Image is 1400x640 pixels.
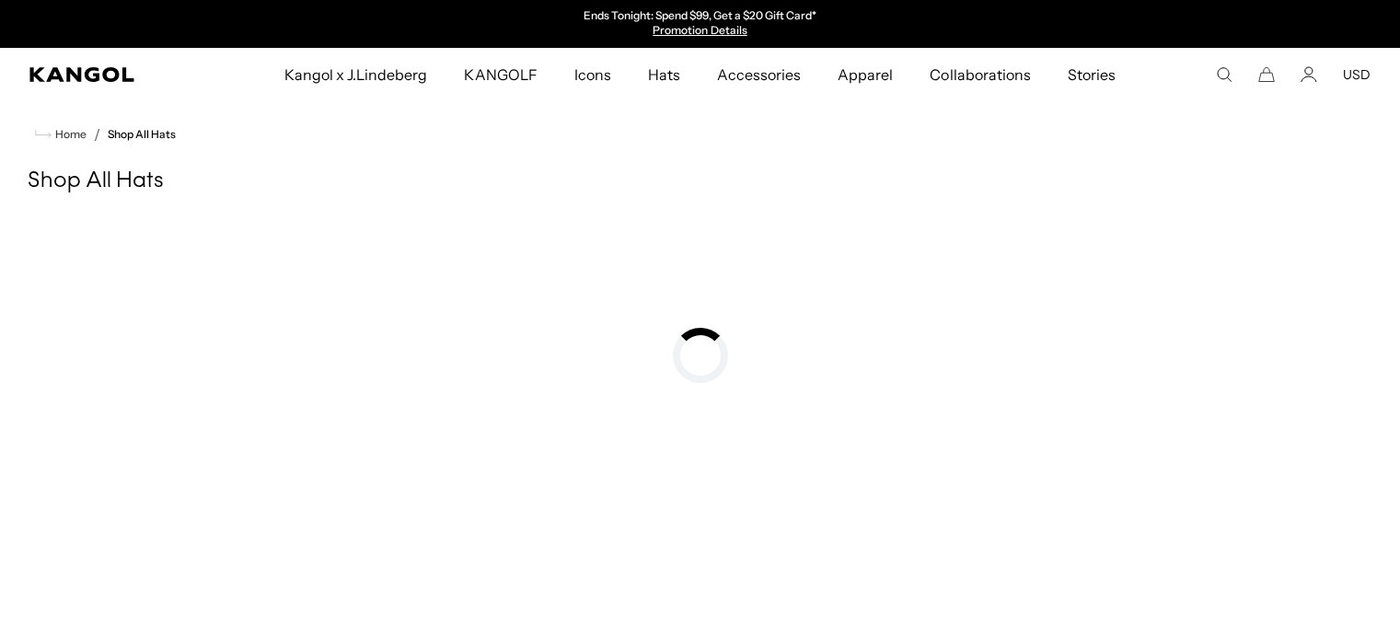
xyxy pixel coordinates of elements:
span: Hats [648,48,680,101]
p: Ends Tonight: Spend $99, Get a $20 Gift Card* [584,9,816,24]
slideshow-component: Announcement bar [511,9,890,39]
div: Announcement [511,9,890,39]
span: Accessories [717,48,801,101]
span: Stories [1068,48,1116,101]
span: Collaborations [930,48,1030,101]
a: Promotion Details [653,23,746,37]
span: KANGOLF [464,48,537,101]
a: Accessories [699,48,819,101]
a: Hats [630,48,699,101]
a: Kangol x J.Lindeberg [266,48,446,101]
a: KANGOLF [445,48,555,101]
button: Cart [1258,66,1275,83]
button: USD [1343,66,1371,83]
a: Stories [1049,48,1134,101]
a: Home [35,126,87,143]
span: Home [52,128,87,141]
a: Icons [556,48,630,101]
a: Account [1301,66,1317,83]
li: / [87,123,100,145]
span: Icons [574,48,611,101]
summary: Search here [1216,66,1232,83]
div: 1 of 2 [511,9,890,39]
a: Collaborations [911,48,1048,101]
span: Kangol x J.Lindeberg [284,48,428,101]
a: Apparel [819,48,911,101]
a: Shop All Hats [108,128,176,141]
a: Kangol [29,67,187,82]
h1: Shop All Hats [28,168,1372,195]
span: Apparel [838,48,893,101]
